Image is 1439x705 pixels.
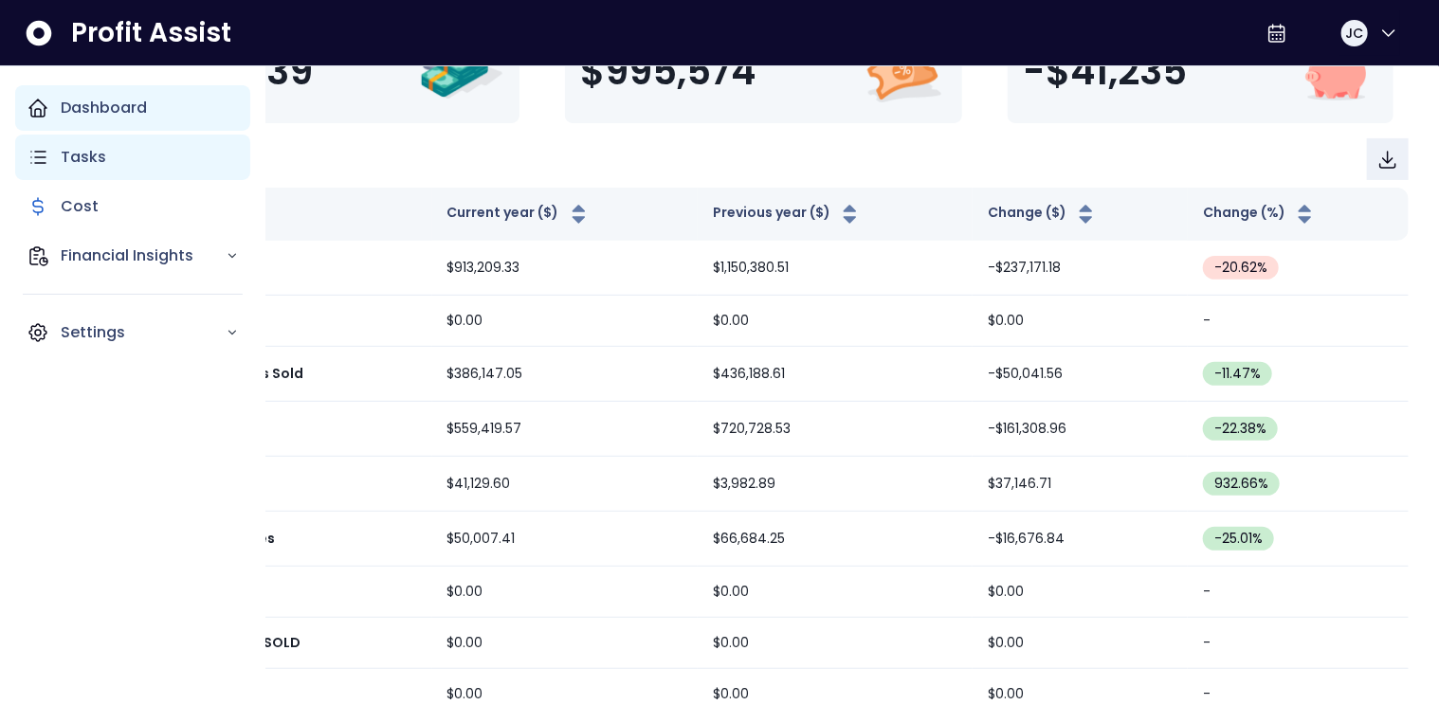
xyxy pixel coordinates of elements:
p: Financial Insights [61,244,226,267]
td: - [1188,567,1409,618]
span: 932.66 % [1214,474,1268,494]
td: $0.00 [432,567,699,618]
td: $66,684.25 [698,512,973,567]
td: $50,007.41 [432,512,699,567]
td: $3,982.89 [698,457,973,512]
span: -$41,235 [1023,48,1187,94]
td: $0.00 [432,296,699,347]
td: $0.00 [973,296,1188,347]
button: Current year ($) [447,203,591,226]
td: $436,188.61 [698,347,973,402]
span: Profit Assist [71,16,231,50]
span: -22.38 % [1214,419,1266,439]
span: $995,574 [580,48,756,94]
td: $37,146.71 [973,457,1188,512]
td: $386,147.05 [432,347,699,402]
td: -$16,676.84 [973,512,1188,567]
td: $0.00 [432,618,699,669]
p: Settings [61,321,226,344]
td: -$161,308.96 [973,402,1188,457]
td: $0.00 [973,618,1188,669]
td: $0.00 [698,567,973,618]
td: $559,419.57 [432,402,699,457]
td: - [1188,296,1409,347]
button: Previous year ($) [713,203,862,226]
button: Change (%) [1203,203,1317,226]
td: $0.00 [973,567,1188,618]
td: $1,150,380.51 [698,241,973,296]
span: -20.62 % [1214,258,1267,278]
p: Tasks [61,146,106,169]
td: -$237,171.18 [973,241,1188,296]
td: - [1188,618,1409,669]
td: $0.00 [698,296,973,347]
td: $913,209.33 [432,241,699,296]
button: Download [1367,138,1409,180]
td: $0.00 [698,618,973,669]
span: JC [1345,24,1363,43]
button: Change ($) [988,203,1098,226]
p: Cost [61,195,99,218]
td: -$50,041.56 [973,347,1188,402]
td: $41,129.60 [432,457,699,512]
p: Dashboard [61,97,147,119]
span: -25.01 % [1214,529,1263,549]
span: -11.47 % [1214,364,1261,384]
td: $720,728.53 [698,402,973,457]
